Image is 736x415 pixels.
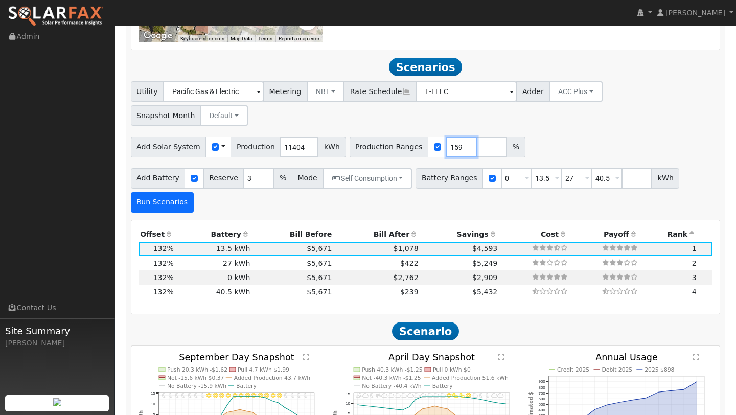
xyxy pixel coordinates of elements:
[307,244,332,252] span: $5,671
[692,259,697,267] span: 2
[393,244,418,252] span: $1,078
[453,396,455,398] circle: onclick=""
[318,137,346,157] span: kWh
[427,393,433,398] i: 11AM - Cloudy
[457,230,489,238] span: Savings
[382,393,388,398] i: 4AM - MostlyCloudy
[307,81,345,102] button: NBT
[238,366,289,373] text: Pull 4.7 kWh $1.99
[400,259,419,267] span: $422
[557,366,589,373] text: Credit 2025
[541,230,559,238] span: Cost
[139,227,176,242] th: Offset
[175,242,252,256] td: 13.5 kWh
[175,285,252,299] td: 40.5 kWh
[265,397,266,399] circle: onclick=""
[447,396,448,398] circle: onclick=""
[292,168,323,189] span: Mode
[245,393,250,398] i: 1PM - Clear
[258,396,260,398] circle: onclick=""
[226,393,231,398] i: 10AM - Clear
[458,393,465,398] i: 4PM - PartlyCloudy
[632,399,634,401] circle: onclick=""
[434,396,435,398] circle: onclick=""
[453,413,455,415] circle: onclick=""
[131,168,186,189] span: Add Battery
[498,354,504,360] text: 
[273,168,292,189] span: %
[421,396,423,398] circle: onclick=""
[153,259,174,267] span: 132%
[658,391,659,393] circle: onclick=""
[645,398,647,399] circle: onclick=""
[447,408,448,410] circle: onclick=""
[344,81,417,102] span: Rate Schedule
[304,393,308,398] i: 10PM - Clear
[441,396,442,398] circle: onclick=""
[175,227,252,242] th: Battery
[538,380,545,384] text: 900
[194,393,198,398] i: 5AM - Clear
[279,36,319,41] a: Report a map error
[362,366,422,373] text: Push 40.3 kWh -$1.25
[291,393,295,398] i: 8PM - Clear
[594,409,595,410] circle: onclick=""
[271,400,272,402] circle: onclick=""
[538,385,545,390] text: 800
[538,408,545,413] text: 400
[607,404,608,406] circle: onclick=""
[415,399,416,400] circle: onclick=""
[307,273,332,282] span: $5,671
[516,81,549,102] span: Adder
[151,402,155,406] text: 10
[692,244,697,252] span: 1
[175,393,179,398] i: 2AM - Clear
[346,391,350,396] text: 15
[233,410,234,412] circle: onclick=""
[5,324,109,338] span: Site Summary
[466,393,471,398] i: 5PM - MostlyClear
[472,288,497,296] span: $5,432
[498,402,500,404] circle: onclick=""
[53,398,61,406] img: retrieve
[389,408,390,409] circle: onclick=""
[452,393,459,398] i: 3PM - PartlyCloudy
[167,366,227,373] text: Push 20.3 kWh -$1.62
[472,393,478,398] i: 6PM - MostlyCloudy
[8,6,104,27] img: SolarFax
[376,393,381,398] i: 3AM - Windy
[297,393,301,398] i: 9PM - Clear
[357,404,358,406] circle: onclick=""
[652,168,679,189] span: kWh
[233,396,234,398] circle: onclick=""
[370,393,374,398] i: 2AM - MostlyClear
[251,393,257,398] i: 2PM - Clear
[252,227,334,242] th: Bill Before
[416,168,483,189] span: Battery Ranges
[395,393,401,398] i: 6AM - Cloudy
[239,396,241,398] circle: onclick=""
[486,393,490,398] i: 8PM - MostlyClear
[203,168,244,189] span: Reserve
[334,227,420,242] th: Bill After
[604,230,629,238] span: Payoff
[179,353,294,363] text: September Day Snapshot
[5,338,109,349] div: [PERSON_NAME]
[389,58,462,76] span: Scenarios
[694,354,700,360] text: 
[245,410,247,412] circle: onclick=""
[619,402,621,403] circle: onclick=""
[416,81,517,102] input: Select a Rate Schedule
[538,402,545,407] text: 500
[163,81,264,102] input: Select a Utility
[180,35,224,42] button: Keyboard shortcuts
[277,393,282,398] i: 6PM - Clear
[433,366,471,373] text: Pull 0 kWh $0
[213,393,218,398] i: 8AM - Clear
[236,383,257,389] text: Battery
[538,391,545,396] text: 700
[420,393,427,398] i: 10AM - Cloudy
[153,273,174,282] span: 132%
[188,393,192,398] i: 4AM - Clear
[370,406,371,407] circle: onclick=""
